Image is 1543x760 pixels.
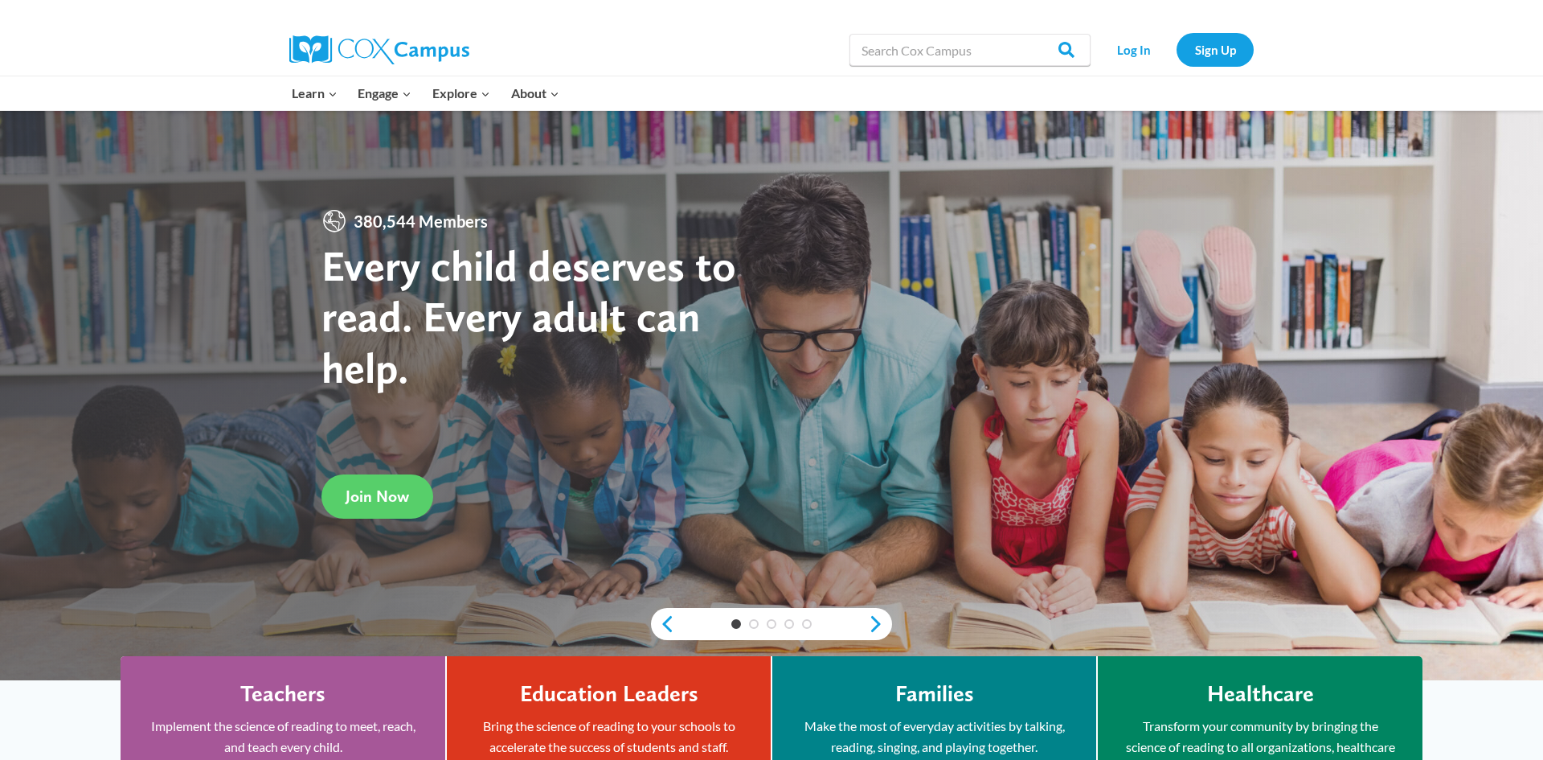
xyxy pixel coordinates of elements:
[321,474,433,519] a: Join Now
[281,76,569,110] nav: Primary Navigation
[1177,33,1254,66] a: Sign Up
[292,83,338,104] span: Learn
[358,83,411,104] span: Engage
[784,619,794,629] a: 4
[849,34,1091,66] input: Search Cox Campus
[520,680,698,708] h4: Education Leaders
[471,716,747,757] p: Bring the science of reading to your schools to accelerate the success of students and staff.
[1099,33,1254,66] nav: Secondary Navigation
[347,208,494,234] span: 380,544 Members
[1207,680,1314,708] h4: Healthcare
[651,608,892,640] div: content slider buttons
[868,614,892,634] a: next
[731,619,741,629] a: 1
[346,487,409,506] span: Join Now
[511,83,559,104] span: About
[895,680,974,708] h4: Families
[796,716,1072,757] p: Make the most of everyday activities by talking, reading, singing, and playing together.
[651,614,675,634] a: previous
[767,619,776,629] a: 3
[289,35,469,64] img: Cox Campus
[749,619,759,629] a: 2
[240,680,325,708] h4: Teachers
[321,240,736,393] strong: Every child deserves to read. Every adult can help.
[1099,33,1169,66] a: Log In
[145,716,421,757] p: Implement the science of reading to meet, reach, and teach every child.
[802,619,812,629] a: 5
[432,83,490,104] span: Explore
